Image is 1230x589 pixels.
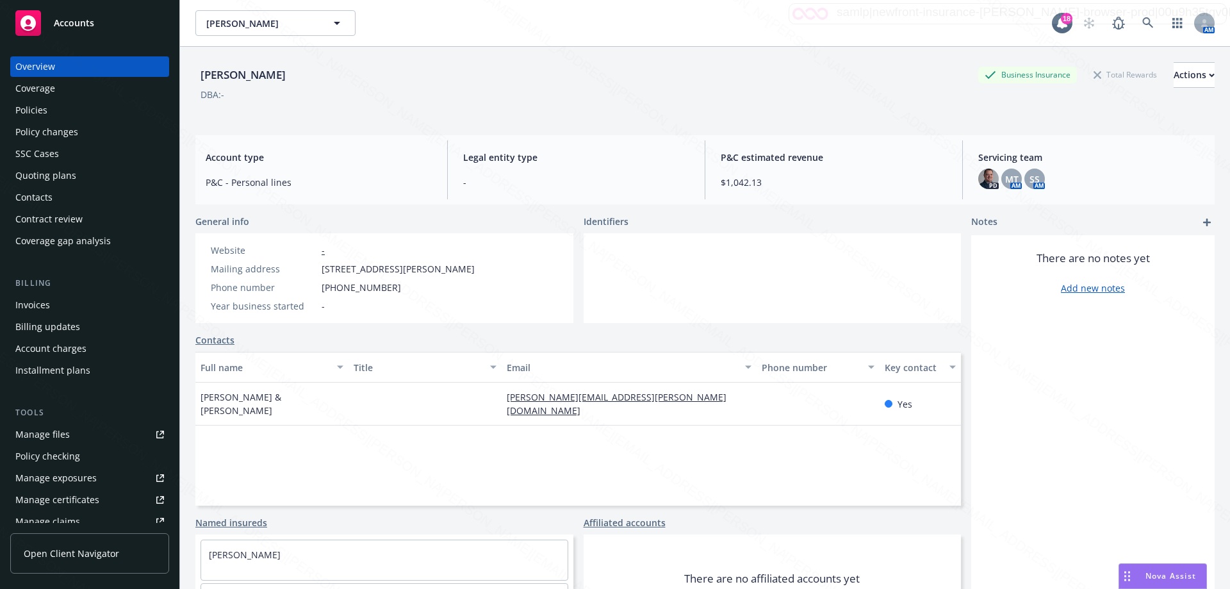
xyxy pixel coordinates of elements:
button: Nova Assist [1119,563,1207,589]
div: Phone number [211,281,316,294]
span: Account type [206,151,432,164]
div: DBA: - [201,88,224,101]
button: Phone number [757,352,879,383]
span: General info [195,215,249,228]
div: Contract review [15,209,83,229]
span: [PERSON_NAME] [206,17,317,30]
span: MT [1005,172,1019,186]
div: Installment plans [15,360,90,381]
a: Switch app [1165,10,1190,36]
span: - [322,299,325,313]
a: Policy changes [10,122,169,142]
a: Manage claims [10,511,169,532]
div: SSC Cases [15,144,59,164]
a: Billing updates [10,317,169,337]
a: Add new notes [1061,281,1125,295]
span: Open Client Navigator [24,547,119,560]
div: Quoting plans [15,165,76,186]
div: Title [354,361,482,374]
a: Affiliated accounts [584,516,666,529]
span: P&C - Personal lines [206,176,432,189]
button: Key contact [880,352,961,383]
a: [PERSON_NAME][EMAIL_ADDRESS][PERSON_NAME][DOMAIN_NAME] [507,391,726,417]
span: [STREET_ADDRESS][PERSON_NAME] [322,262,475,276]
div: 18 [1061,13,1072,24]
a: Accounts [10,5,169,41]
a: Search [1135,10,1161,36]
div: Tools [10,406,169,419]
div: Business Insurance [978,67,1077,83]
a: Installment plans [10,360,169,381]
div: Invoices [15,295,50,315]
span: $1,042.13 [721,176,947,189]
a: - [322,244,325,256]
div: Manage exposures [15,468,97,488]
img: photo [978,169,999,189]
a: Named insureds [195,516,267,529]
a: Manage certificates [10,490,169,510]
div: Contacts [15,187,53,208]
a: Manage files [10,424,169,445]
a: Policies [10,100,169,120]
div: Policy checking [15,446,80,467]
a: Contract review [10,209,169,229]
div: Manage claims [15,511,80,532]
span: - [463,176,689,189]
a: [PERSON_NAME] [209,549,281,561]
a: Coverage gap analysis [10,231,169,251]
span: SS [1029,172,1040,186]
div: Coverage [15,78,55,99]
div: Phone number [762,361,860,374]
a: Coverage [10,78,169,99]
div: Actions [1174,63,1215,87]
button: Full name [195,352,348,383]
a: Invoices [10,295,169,315]
a: Manage exposures [10,468,169,488]
span: Identifiers [584,215,628,228]
a: Start snowing [1076,10,1102,36]
a: add [1199,215,1215,230]
a: Account charges [10,338,169,359]
div: Full name [201,361,329,374]
span: [PHONE_NUMBER] [322,281,401,294]
span: P&C estimated revenue [721,151,947,164]
div: [PERSON_NAME] [195,67,291,83]
div: Overview [15,56,55,77]
button: Email [502,352,757,383]
a: Contacts [195,333,234,347]
div: Website [211,244,316,257]
div: Billing updates [15,317,80,337]
button: Title [348,352,502,383]
div: Coverage gap analysis [15,231,111,251]
a: Contacts [10,187,169,208]
button: Actions [1174,62,1215,88]
div: Policies [15,100,47,120]
span: Notes [971,215,997,230]
div: Billing [10,277,169,290]
div: Mailing address [211,262,316,276]
span: Accounts [54,18,94,28]
span: There are no notes yet [1037,251,1150,266]
div: Account charges [15,338,86,359]
div: Manage files [15,424,70,445]
span: Servicing team [978,151,1204,164]
div: Total Rewards [1087,67,1163,83]
button: [PERSON_NAME] [195,10,356,36]
span: Legal entity type [463,151,689,164]
div: Email [507,361,737,374]
span: There are no affiliated accounts yet [684,571,860,586]
div: Drag to move [1119,564,1135,588]
div: Policy changes [15,122,78,142]
span: Yes [898,397,912,411]
div: Key contact [885,361,942,374]
a: Overview [10,56,169,77]
span: Nova Assist [1145,570,1196,581]
a: Report a Bug [1106,10,1131,36]
a: SSC Cases [10,144,169,164]
a: Policy checking [10,446,169,467]
a: Quoting plans [10,165,169,186]
span: [PERSON_NAME] & [PERSON_NAME] [201,390,343,417]
div: Manage certificates [15,490,99,510]
div: Year business started [211,299,316,313]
